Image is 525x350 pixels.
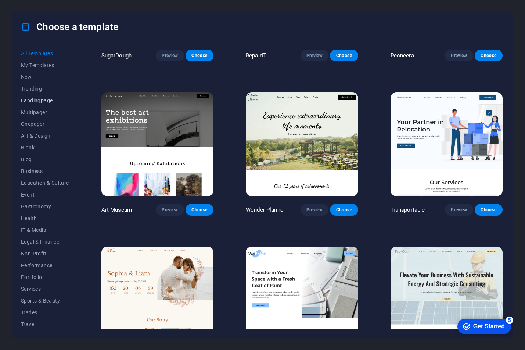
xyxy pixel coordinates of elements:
span: Business [21,168,69,174]
img: S&L [101,247,213,350]
span: Trades [21,310,69,315]
span: Non-Profit [21,251,69,257]
button: Choose [186,50,213,61]
span: Landingpage [21,98,69,103]
span: Choose [336,207,352,213]
span: Health [21,215,69,221]
p: RepairIT [246,52,266,59]
button: Art & Design [21,130,69,142]
span: Onepager [21,121,69,127]
span: Choose [191,207,208,213]
span: Preview [162,53,178,59]
button: Trades [21,307,69,318]
p: Peoneera [391,52,414,59]
button: Preview [156,50,184,61]
button: Travel [21,318,69,330]
span: Preview [306,53,323,59]
button: Portfolio [21,271,69,283]
button: Gastronomy [21,201,69,212]
button: Preview [301,50,328,61]
span: Trending [21,86,69,92]
span: Choose [481,53,497,59]
p: Art Museum [101,206,132,213]
span: Choose [336,53,352,59]
button: Health [21,212,69,224]
span: New [21,74,69,80]
button: My Templates [21,59,69,71]
div: Get Started 5 items remaining, 0% complete [6,4,60,19]
span: Portfolio [21,274,69,280]
span: Sports & Beauty [21,298,69,304]
span: Preview [162,207,178,213]
button: Event [21,189,69,201]
span: Performance [21,262,69,268]
button: IT & Media [21,224,69,236]
span: Preview [451,207,467,213]
button: Sports & Beauty [21,295,69,307]
button: Trending [21,83,69,95]
button: Choose [475,204,503,216]
span: Services [21,286,69,292]
button: All Templates [21,47,69,59]
span: Event [21,192,69,198]
button: Landingpage [21,95,69,106]
span: Legal & Finance [21,239,69,245]
span: Multipager [21,109,69,115]
button: Blank [21,142,69,153]
button: Multipager [21,106,69,118]
button: Non-Profit [21,248,69,259]
h4: Choose a template [21,21,118,33]
span: Choose [191,53,208,59]
img: Transportable [391,92,503,196]
button: New [21,71,69,83]
button: Services [21,283,69,295]
button: Business [21,165,69,177]
span: All Templates [21,50,69,56]
button: Onepager [21,118,69,130]
button: Preview [445,50,473,61]
img: WePaint [246,247,358,350]
button: Choose [330,204,358,216]
div: 5 [54,1,62,9]
button: Legal & Finance [21,236,69,248]
span: Choose [481,207,497,213]
p: Wonder Planner [246,206,285,213]
button: Education & Culture [21,177,69,189]
span: Art & Design [21,133,69,139]
img: Art Museum [101,92,213,196]
button: Choose [475,50,503,61]
p: Transportable [391,206,425,213]
button: Preview [301,204,328,216]
button: Choose [330,50,358,61]
img: Eco-Con [391,247,503,350]
div: Get Started [22,8,53,15]
button: Preview [445,204,473,216]
span: Blog [21,156,69,162]
span: Preview [451,53,467,59]
button: Preview [156,204,184,216]
span: Travel [21,321,69,327]
span: Blank [21,145,69,151]
span: IT & Media [21,227,69,233]
span: Preview [306,207,323,213]
span: Education & Culture [21,180,69,186]
span: My Templates [21,62,69,68]
p: SugarDough [101,52,132,59]
button: Performance [21,259,69,271]
button: Blog [21,153,69,165]
button: Choose [186,204,213,216]
img: Wonder Planner [246,92,358,196]
span: Gastronomy [21,204,69,209]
